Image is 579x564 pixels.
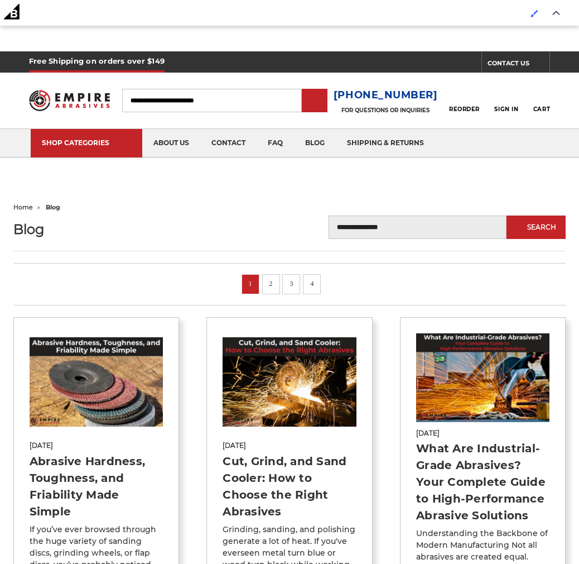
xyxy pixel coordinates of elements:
span: [DATE] [30,441,163,451]
h5: Free Shipping on orders over $149 [29,51,165,73]
a: CONTACT US [488,57,549,73]
a: home [13,203,33,211]
a: shipping & returns [336,129,435,157]
a: Abrasive Hardness, Toughness, and Friability Made Simple [30,455,146,518]
img: Close Admin Bar [552,11,560,16]
img: Abrasive Hardness, Toughness, and Friability Made Simple [30,337,163,426]
img: Cut, Grind, and Sand Cooler: How to Choose the Right Abrasives [223,337,356,426]
a: 4 [306,278,317,290]
a: Cart [533,88,550,113]
img: Empire Abrasives [29,85,110,117]
a: faq [257,129,294,157]
h1: Blog [13,222,179,237]
a: about us [142,129,200,157]
span: blog [46,203,60,211]
a: SHOP CATEGORIES [31,129,142,157]
a: 2 [266,278,277,290]
span: [DATE] [416,428,549,438]
span: Cart [533,106,550,113]
img: What Are Industrial-Grade Abrasives? Your Complete Guide to High-Performance Abrasive Solutions [416,333,549,422]
a: blog [294,129,336,157]
p: FOR QUESTIONS OR INQUIRIES [334,107,438,114]
a: 3 [286,278,297,290]
a: contact [200,129,257,157]
span: [DATE] [223,441,356,451]
div: SHOP CATEGORIES [42,138,131,147]
a: Cut, Grind, and Sand Cooler: How to Choose the Right Abrasives [223,455,346,518]
span: Sign In [494,106,518,113]
a: Reorder [449,88,480,112]
a: 1 [245,278,256,290]
input: Submit [303,90,326,112]
a: Enabled brush for page builder edit. [525,3,544,24]
span: Reorder [449,106,480,113]
a: What Are Industrial-Grade Abrasives? Your Complete Guide to High-Performance Abrasive Solutions [416,442,546,522]
a: [PHONE_NUMBER] [334,87,438,103]
span: Search [527,223,556,231]
button: Search [506,216,566,239]
img: Enabled brush for page builder edit. [530,9,538,17]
